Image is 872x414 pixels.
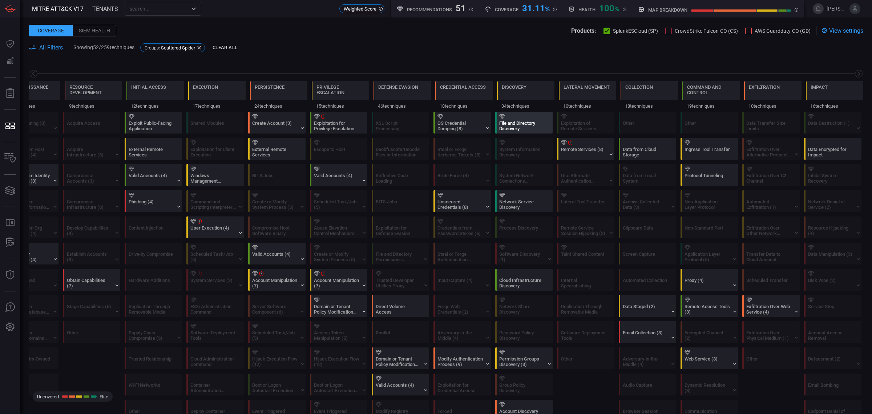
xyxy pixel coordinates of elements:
[806,100,863,112] div: 16 techniques
[73,44,134,50] p: Showing 52 / 259 techniques
[407,7,452,12] h5: Recommendations
[433,190,491,212] div: T1552: Unsecured Credentials
[1,266,19,284] button: Threat Intelligence
[648,7,687,13] h5: map breakdown
[621,81,678,112] div: TA0009: Collection
[499,120,545,131] div: File and Directory Discovery
[687,84,735,95] div: Command and Control
[495,112,553,134] div: T1083: File and Directory Discovery
[100,394,108,399] span: Elite
[625,84,653,90] div: Collection
[310,112,367,134] div: T1068: Exploitation for Privilege Escalation
[252,251,298,262] div: Valid Accounts (4)
[125,138,182,160] div: T1133: External Remote Services
[681,164,738,186] div: T1572: Protocol Tunneling
[522,3,550,12] div: 31.11
[252,147,298,158] div: External Remote Services
[435,81,493,112] div: TA0006: Credential Access
[252,120,298,131] div: Create Account (3)
[829,27,863,34] span: View settings
[1,52,19,70] button: Detections
[578,7,596,12] h5: Health
[190,225,236,236] div: User Execution (4)
[339,4,384,13] div: Weighted Score
[378,84,418,90] div: Defense Evasion
[499,199,545,210] div: Network Service Discovery
[433,347,491,369] div: T1556: Modify Authentication Process
[125,190,182,212] div: T1566: Phishing
[312,81,369,112] div: TA0004: Privilege Escalation
[623,147,668,158] div: Data from Cloud Storage
[685,278,730,288] div: Proxy (4)
[376,304,421,315] div: Direct Volume Access
[557,138,614,160] div: T1021: Remote Services
[211,42,239,53] button: Clear All
[252,278,298,288] div: Account Manipulation (7)
[145,45,160,51] span: Groups :
[32,5,84,12] span: MITRE ATT&CK V17
[37,394,59,399] span: Uncovered
[310,295,367,317] div: T1484: Domain or Tenant Policy Modification
[126,81,184,112] div: TA0001: Initial Access
[248,269,306,291] div: T1098: Account Manipulation
[614,5,619,13] span: %
[69,84,117,95] div: Resource Development
[131,84,166,90] div: Initial Access
[248,138,306,160] div: T1133: External Remote Services
[808,147,853,158] div: Data Encrypted for Impact
[140,43,205,52] div: Groups:Scattered Spider
[744,81,802,112] div: TA0010: Exfiltration
[312,100,369,112] div: 15 techniques
[746,304,792,315] div: Exfiltration Over Web Service (4)
[806,81,863,112] div: TA0040: Impact
[129,173,174,184] div: Valid Accounts (4)
[811,84,828,90] div: Impact
[372,347,429,369] div: T1484: Domain or Tenant Policy Modification
[495,7,518,12] h5: Coverage
[73,25,116,36] div: Siem Health
[621,100,678,112] div: 18 techniques
[497,81,554,112] div: TA0007: Discovery
[29,25,73,36] div: Coverage
[3,81,60,112] div: TA0043: Reconnaissance (Not covered)
[675,28,738,34] span: CrowdStrike Falcon-CO (CS)
[1,35,19,52] button: Dashboard
[435,100,493,112] div: 18 techniques
[499,278,545,288] div: Cloud Infrastructure Discovery
[499,356,545,367] div: Permission Groups Discovery (3)
[314,120,359,131] div: Exploitation for Privilege Escalation
[682,81,740,112] div: TA0011: Command and Control
[545,5,550,13] span: %
[374,81,431,112] div: TA0005: Defense Evasion
[29,44,63,51] button: All Filters
[742,295,800,317] div: T1567: Exfiltration Over Web Service
[310,269,367,291] div: T1098: Account Manipulation
[129,147,174,158] div: External Remote Services
[248,243,306,264] div: T1078: Valid Accounts
[250,100,307,112] div: 24 techniques
[1,318,19,336] button: Preferences
[188,81,246,112] div: TA0002: Execution
[603,27,658,34] button: SplunkESCloud (SP)
[440,84,486,90] div: Credential Access
[374,100,431,112] div: 46 techniques
[190,173,236,184] div: Windows Management Instrumentation
[127,4,187,13] input: search...
[495,347,553,369] div: T1069: Permission Groups Discovery
[310,164,367,186] div: T1078: Valid Accounts
[1,234,19,251] button: ALERT ANALYSIS
[755,28,811,34] span: AWS Guardduty-CO (GD)
[685,147,730,158] div: Ingress Tool Transfer
[437,356,483,367] div: Modify Authentication Process (9)
[559,100,616,112] div: 10 techniques
[665,27,738,34] button: CrowdStrike Falcon-CO (CS)
[65,81,122,112] div: TA0042: Resource Development (Not covered)
[619,295,676,317] div: T1074: Data Staged
[126,100,184,112] div: 12 techniques
[749,84,780,90] div: Exfiltration
[161,45,195,51] span: Scattered Spider
[437,199,483,210] div: Unsecured Credentials (8)
[681,138,738,160] div: T1105: Ingress Tool Transfer
[248,112,306,134] div: T1136: Create Account
[599,3,619,12] div: 100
